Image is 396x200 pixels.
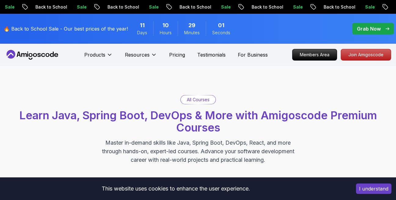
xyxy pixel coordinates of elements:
[71,4,91,10] p: Sale
[197,51,226,58] a: Testimonials
[292,49,337,61] a: Members Area
[238,51,268,58] a: For Business
[162,21,169,30] span: 10 Hours
[84,51,113,63] button: Products
[188,21,195,30] span: 29 Minutes
[212,30,230,36] span: Seconds
[4,25,128,32] p: 🔥 Back to School Sale - Our best prices of the year!
[19,109,377,134] span: Learn Java, Spring Boot, DevOps & More with Amigoscode Premium Courses
[174,4,216,10] p: Back to School
[341,49,391,61] a: Join Amigoscode
[356,183,391,194] button: Accept cookies
[360,4,379,10] p: Sale
[102,4,144,10] p: Back to School
[292,49,337,60] p: Members Area
[216,4,235,10] p: Sale
[218,21,224,30] span: 1 Seconds
[96,139,301,164] p: Master in-demand skills like Java, Spring Boot, DevOps, React, and more through hands-on, expert-...
[246,4,288,10] p: Back to School
[318,4,360,10] p: Back to School
[5,182,347,195] div: This website uses cookies to enhance the user experience.
[125,51,150,58] p: Resources
[160,30,172,36] span: Hours
[169,51,185,58] a: Pricing
[84,51,105,58] p: Products
[184,30,200,36] span: Minutes
[144,4,163,10] p: Sale
[137,30,147,36] span: Days
[288,4,307,10] p: Sale
[187,97,209,103] p: All Courses
[140,21,145,30] span: 11 Days
[357,25,381,32] p: Grab Now
[30,4,71,10] p: Back to School
[125,51,157,63] button: Resources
